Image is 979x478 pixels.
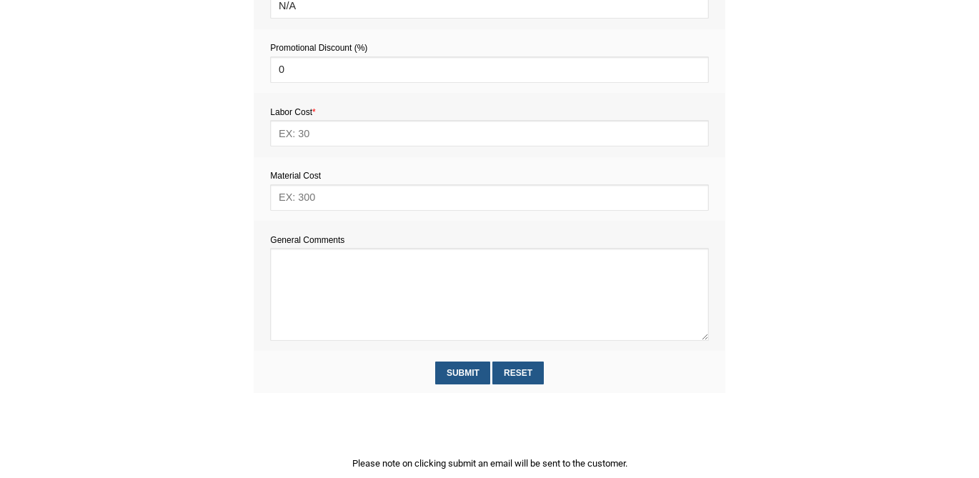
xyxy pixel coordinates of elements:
[492,362,543,384] input: Reset
[270,120,708,146] input: EX: 30
[270,184,708,211] input: EX: 300
[254,456,725,471] p: Please note on clicking submit an email will be sent to the customer.
[270,107,315,117] span: Labor Cost
[270,43,367,53] span: Promotional Discount (%)
[270,235,344,245] span: General Comments
[270,171,321,181] span: Material Cost
[435,362,490,384] input: Submit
